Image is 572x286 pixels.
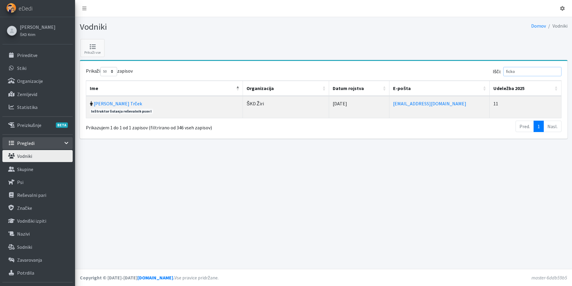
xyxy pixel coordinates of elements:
[2,49,73,61] a: Prireditve
[17,218,46,224] p: Vodniški izpiti
[2,119,73,131] a: PreizkušnjeBETA
[2,137,73,149] a: Pregledi
[2,163,73,175] a: Skupine
[86,81,243,96] th: Ime: vključite za padajoči sort
[75,269,572,286] footer: Vse pravice pridržane.
[493,67,561,76] label: Išči:
[17,179,23,185] p: Psi
[56,122,68,128] span: BETA
[2,202,73,214] a: Značke
[17,192,46,198] p: Reševalni pari
[17,153,32,159] p: Vodniki
[17,257,42,263] p: Zavarovanja
[17,104,38,110] p: Statistika
[2,254,73,266] a: Zavarovanja
[503,67,561,76] input: Išči:
[243,96,329,118] td: ŠKD Žiri
[17,231,30,237] p: Nazivi
[2,176,73,188] a: Psi
[2,150,73,162] a: Vodniki
[393,101,466,107] a: [EMAIL_ADDRESS][DOMAIN_NAME]
[2,101,73,113] a: Statistika
[17,244,32,250] p: Sodniki
[389,81,490,96] th: E-pošta: vključite za naraščujoči sort
[2,75,73,87] a: Organizacije
[20,31,56,38] a: ŠKD Krim
[6,3,16,13] img: eDedi
[329,96,389,118] td: [DATE]
[2,267,73,279] a: Potrdila
[17,91,37,97] p: Zemljevid
[531,275,567,281] em: master-6ddb59b5
[19,4,32,13] span: eDedi
[2,88,73,100] a: Zemljevid
[86,120,282,131] div: Prikazujem 1 do 1 od 1 zapisov (filtrirano od 346 vseh zapisov)
[90,109,153,114] span: Inštruktor šolanja reševalnih psov I
[2,228,73,240] a: Nazivi
[80,22,322,32] h1: Vodniki
[2,215,73,227] a: Vodniški izpiti
[86,67,133,76] label: Prikaži zapisov
[490,96,561,118] td: 11
[534,121,544,132] a: 1
[531,23,546,29] a: Domov
[20,23,56,31] a: [PERSON_NAME]
[2,189,73,201] a: Reševalni pari
[100,67,117,76] select: Prikažizapisov
[138,275,173,281] a: [DOMAIN_NAME]
[2,62,73,74] a: Stiki
[17,140,35,146] p: Pregledi
[17,205,32,211] p: Značke
[546,22,567,30] li: Vodniki
[329,81,389,96] th: Datum rojstva: vključite za naraščujoči sort
[17,65,26,71] p: Stiki
[490,81,561,96] th: Udeležba 2025: vključite za naraščujoči sort
[80,275,174,281] strong: Copyright © [DATE]-[DATE] .
[17,166,33,172] p: Skupine
[2,241,73,253] a: Sodniki
[17,270,34,276] p: Potrdila
[17,122,41,128] p: Preizkušnje
[94,101,142,107] a: [PERSON_NAME] Trček
[20,32,35,37] small: ŠKD Krim
[17,52,38,58] p: Prireditve
[80,39,104,57] a: Prikaži vse
[17,78,43,84] p: Organizacije
[243,81,329,96] th: Organizacija: vključite za naraščujoči sort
